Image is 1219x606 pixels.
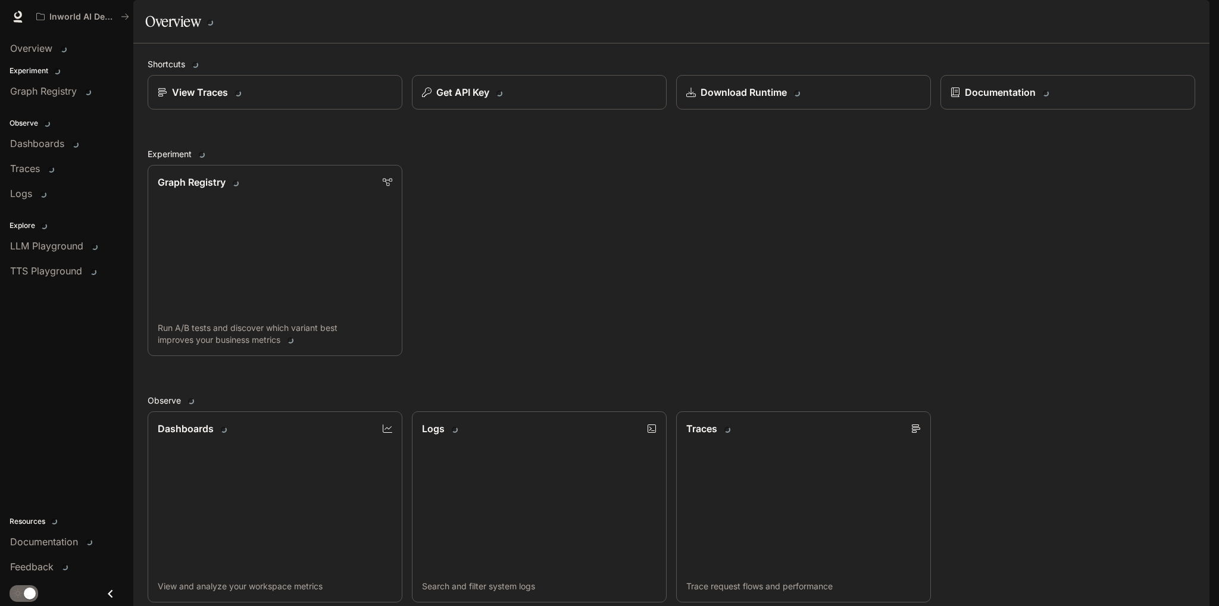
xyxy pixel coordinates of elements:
[422,580,657,592] p: Search and filter system logs
[436,85,505,99] p: Get API Key
[172,85,243,99] p: View Traces
[158,322,392,346] p: Run A/B tests and discover which variant best improves your business metrics
[148,75,402,110] a: View Traces
[412,75,667,110] button: Get API Key
[158,421,229,436] p: Dashboards
[148,148,1195,160] h2: Experiment
[412,411,667,602] a: Logs Search and filter system logs
[148,165,402,356] a: Graph Registry Run A/B tests and discover which variant best improves your business metrics
[31,5,135,29] button: All workspaces
[701,85,802,99] p: Download Runtime
[148,411,402,602] a: Dashboards View and analyze your workspace metrics
[158,175,241,189] p: Graph Registry
[686,580,921,592] p: Trace request flows and performance
[145,10,215,33] h1: Overview
[158,580,392,592] p: View and analyze your workspace metrics
[686,421,733,436] p: Traces
[965,85,1051,99] p: Documentation
[676,75,931,110] a: Download Runtime
[940,75,1195,110] a: Documentation
[148,394,1195,407] h2: Observe
[49,12,116,22] p: Inworld AI Demos
[148,58,1195,70] h2: Shortcuts
[676,411,931,602] a: Traces Trace request flows and performance
[422,421,460,436] p: Logs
